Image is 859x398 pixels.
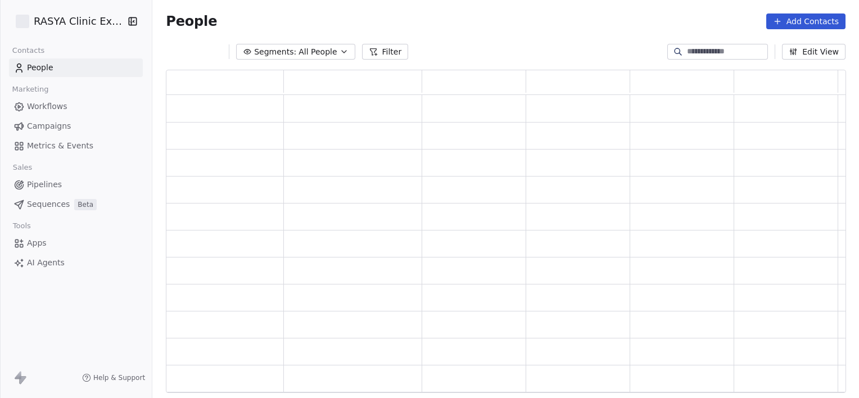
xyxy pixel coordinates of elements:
a: SequencesBeta [9,195,143,214]
span: Workflows [27,101,67,112]
a: Apps [9,234,143,252]
span: Contacts [7,42,49,59]
span: People [166,13,217,30]
span: Sales [8,159,37,176]
span: Beta [74,199,97,210]
span: Apps [27,237,47,249]
button: Add Contacts [766,13,846,29]
a: Campaigns [9,117,143,135]
a: People [9,58,143,77]
span: People [27,62,53,74]
span: Pipelines [27,179,62,191]
a: Help & Support [82,373,145,382]
span: All People [299,46,337,58]
a: Workflows [9,97,143,116]
span: Campaigns [27,120,71,132]
a: Pipelines [9,175,143,194]
span: Segments: [254,46,296,58]
button: RASYA Clinic External [13,12,120,31]
span: Sequences [27,198,70,210]
a: AI Agents [9,254,143,272]
span: Help & Support [93,373,145,382]
span: Metrics & Events [27,140,93,152]
span: Tools [8,218,35,234]
button: Edit View [782,44,846,60]
button: Filter [362,44,409,60]
span: Marketing [7,81,53,98]
span: RASYA Clinic External [34,14,125,29]
a: Metrics & Events [9,137,143,155]
span: AI Agents [27,257,65,269]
